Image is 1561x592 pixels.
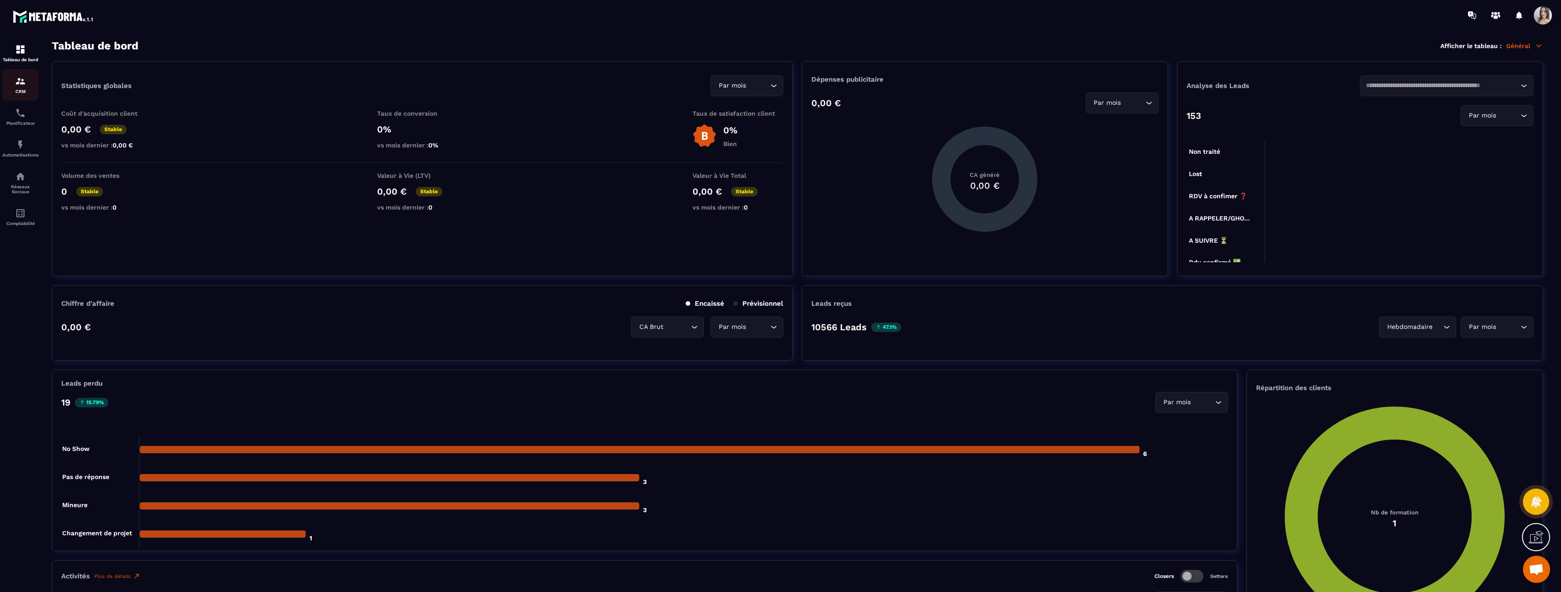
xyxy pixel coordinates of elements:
[1189,170,1202,177] tspan: Lost
[631,317,704,338] div: Search for option
[62,473,109,480] tspan: Pas de réponse
[686,299,724,308] p: Encaissé
[731,187,758,196] p: Stable
[61,82,132,90] p: Statistiques globales
[744,204,748,211] span: 0
[1189,148,1220,155] tspan: Non traité
[62,529,132,537] tspan: Changement de projet
[723,140,737,147] p: Bien
[2,132,39,164] a: automationsautomationsAutomatisations
[1187,82,1360,90] p: Analyse des Leads
[871,323,901,332] p: 47.1%
[1161,397,1193,407] span: Par mois
[811,299,852,308] p: Leads reçus
[377,142,468,149] p: vs mois dernier :
[1189,192,1247,200] tspan: RDV à confimer ❓
[61,124,91,135] p: 0,00 €
[2,37,39,69] a: formationformationTableau de bord
[1123,98,1144,108] input: Search for option
[748,322,768,332] input: Search for option
[1523,556,1550,583] a: Ouvrir le chat
[75,398,108,407] p: 15.79%
[723,125,737,136] p: 0%
[61,186,67,197] p: 0
[692,172,783,179] p: Valeur à Vie Total
[61,572,90,580] p: Activités
[1189,215,1250,222] tspan: A RAPPELER/GHO...
[811,98,841,108] p: 0,00 €
[61,299,114,308] p: Chiffre d’affaire
[1256,384,1533,392] p: Répartition des clients
[1498,322,1518,332] input: Search for option
[1189,259,1241,266] tspan: Rdv confirmé ✅
[2,89,39,94] p: CRM
[1189,237,1228,245] tspan: A SUIVRE ⏳
[2,101,39,132] a: schedulerschedulerPlanificateur
[811,322,867,333] p: 10566 Leads
[15,108,26,118] img: scheduler
[61,172,152,179] p: Volume des ventes
[377,204,468,211] p: vs mois dernier :
[1461,317,1533,338] div: Search for option
[61,397,70,408] p: 19
[637,322,665,332] span: CA Brut
[428,204,432,211] span: 0
[692,204,783,211] p: vs mois dernier :
[733,299,783,308] p: Prévisionnel
[1155,392,1228,413] div: Search for option
[2,201,39,233] a: accountantaccountantComptabilité
[377,172,468,179] p: Valeur à Vie (LTV)
[665,322,689,332] input: Search for option
[711,75,783,96] div: Search for option
[1187,110,1201,121] p: 153
[61,142,152,149] p: vs mois dernier :
[428,142,438,149] span: 0%
[377,186,407,197] p: 0,00 €
[2,184,39,194] p: Réseaux Sociaux
[61,204,152,211] p: vs mois dernier :
[61,379,103,387] p: Leads perdu
[377,110,468,117] p: Taux de conversion
[692,124,717,148] img: b-badge-o.b3b20ee6.svg
[1506,42,1543,50] p: Général
[15,76,26,87] img: formation
[113,204,117,211] span: 0
[62,445,90,452] tspan: No Show
[76,187,103,196] p: Stable
[2,152,39,157] p: Automatisations
[1092,98,1123,108] span: Par mois
[1440,42,1502,49] p: Afficher le tableau :
[717,322,748,332] span: Par mois
[1498,111,1518,121] input: Search for option
[15,208,26,219] img: accountant
[2,121,39,126] p: Planificateur
[13,8,94,24] img: logo
[61,322,91,333] p: 0,00 €
[1193,397,1213,407] input: Search for option
[416,187,442,196] p: Stable
[15,44,26,55] img: formation
[62,501,88,509] tspan: Mineure
[1154,573,1174,579] p: Closers
[692,110,783,117] p: Taux de satisfaction client
[1385,322,1434,332] span: Hebdomadaire
[2,221,39,226] p: Comptabilité
[1086,93,1158,113] div: Search for option
[113,142,133,149] span: 0,00 €
[1434,322,1441,332] input: Search for option
[100,125,127,134] p: Stable
[377,124,468,135] p: 0%
[1379,317,1456,338] div: Search for option
[15,171,26,182] img: social-network
[52,39,138,52] h3: Tableau de bord
[2,57,39,62] p: Tableau de bord
[1210,573,1228,579] p: Setters
[711,317,783,338] div: Search for option
[61,110,152,117] p: Coût d'acquisition client
[2,164,39,201] a: social-networksocial-networkRéseaux Sociaux
[748,81,768,91] input: Search for option
[94,572,140,580] a: Plus de détails
[811,75,1158,83] p: Dépenses publicitaire
[2,69,39,101] a: formationformationCRM
[1467,322,1498,332] span: Par mois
